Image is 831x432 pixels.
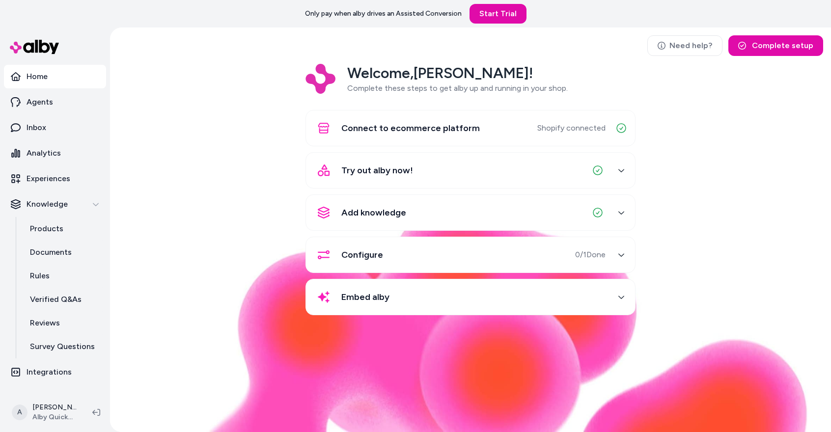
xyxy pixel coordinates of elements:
[20,288,106,311] a: Verified Q&As
[27,366,72,378] p: Integrations
[27,198,68,210] p: Knowledge
[312,116,629,140] button: Connect to ecommerce platformShopify connected
[30,341,95,352] p: Survey Questions
[6,397,84,428] button: A[PERSON_NAME]Alby QuickStart Store
[341,248,383,262] span: Configure
[27,173,70,185] p: Experiences
[341,121,480,135] span: Connect to ecommerce platform
[30,294,82,305] p: Verified Q&As
[312,201,629,224] button: Add knowledge
[312,285,629,309] button: Embed alby
[4,141,106,165] a: Analytics
[347,64,568,82] h2: Welcome, [PERSON_NAME] !
[312,243,629,267] button: Configure0/1Done
[30,223,63,235] p: Products
[30,317,60,329] p: Reviews
[27,147,61,159] p: Analytics
[312,159,629,182] button: Try out alby now!
[20,241,106,264] a: Documents
[27,96,53,108] p: Agents
[341,290,389,304] span: Embed alby
[470,4,526,24] a: Start Trial
[647,35,722,56] a: Need help?
[20,217,106,241] a: Products
[728,35,823,56] button: Complete setup
[20,335,106,358] a: Survey Questions
[4,65,106,88] a: Home
[341,163,413,177] span: Try out alby now!
[10,40,59,54] img: alby Logo
[27,122,46,134] p: Inbox
[30,270,50,282] p: Rules
[341,206,406,219] span: Add knowledge
[4,360,106,384] a: Integrations
[20,264,106,288] a: Rules
[347,83,568,93] span: Complete these steps to get alby up and running in your shop.
[27,71,48,82] p: Home
[30,246,72,258] p: Documents
[4,90,106,114] a: Agents
[12,405,28,420] span: A
[20,311,106,335] a: Reviews
[305,9,462,19] p: Only pay when alby drives an Assisted Conversion
[305,64,335,94] img: Logo
[4,167,106,190] a: Experiences
[4,116,106,139] a: Inbox
[32,403,77,412] p: [PERSON_NAME]
[575,249,606,261] span: 0 / 1 Done
[4,192,106,216] button: Knowledge
[537,122,606,134] span: Shopify connected
[32,412,77,422] span: Alby QuickStart Store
